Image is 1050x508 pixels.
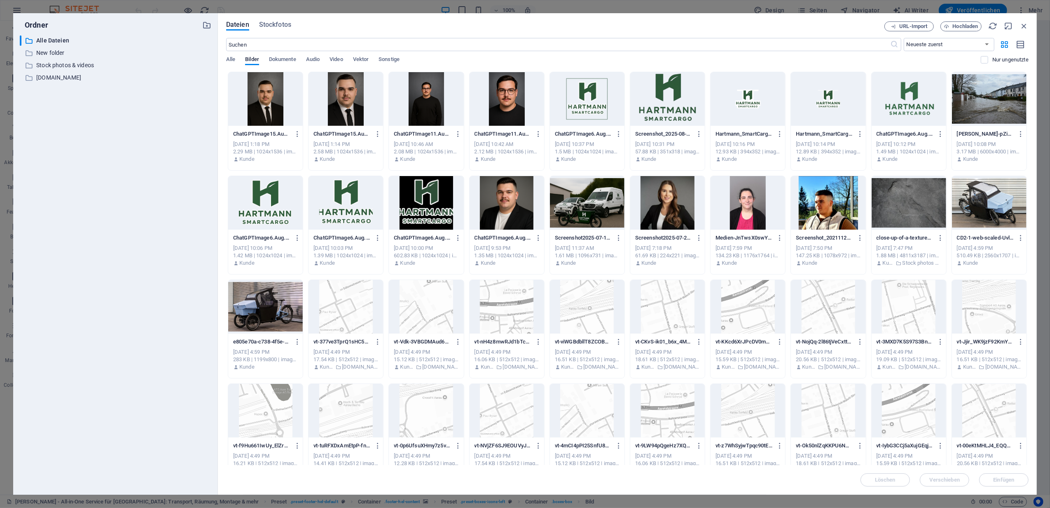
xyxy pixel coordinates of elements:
[475,130,532,138] p: ChatGPTImage11.Aug.202510_42_20-CYrNbmWjtlZZb2fJGvr5RA.png
[475,452,539,460] div: [DATE] 4:49 PM
[716,356,780,363] div: 15.59 KB | 512x512 | image/webp
[877,252,941,259] div: 1.88 MB | 4811x3187 | image/jpeg
[957,348,1022,356] div: [DATE] 4:49 PM
[635,348,700,356] div: [DATE] 4:49 PM
[313,356,378,363] div: 17.54 KB | 512x512 | image/webp
[379,54,400,66] span: Sonstige
[36,48,196,58] p: New folder
[1020,21,1029,31] i: Schließen
[233,245,298,252] div: [DATE] 10:06 PM
[269,54,296,66] span: Dokumente
[226,20,249,30] span: Dateien
[555,234,612,242] p: Screenshot2025-07-12094023-mcxGl-TYm2xeh9_jfBFuTXawhu0g.png
[306,54,320,66] span: Audio
[635,141,700,148] div: [DATE] 10:31 PM
[475,234,532,242] p: ChatGPTImage6.Aug.202521_53_31-K8xjjEgMWDldj73Q3pmFvw.png
[884,21,934,31] button: URL-Import
[635,130,692,138] p: Screenshot_2025-08-06_223106-removebg-preview1-R1hT2gu-1ti-SloRqdxO8Q.png
[555,252,620,259] div: 1.61 MB | 1096x731 | image/png
[394,460,458,467] div: 12.28 KB | 512x512 | image/webp
[641,363,655,371] p: Kunde
[394,252,458,259] div: 602.83 KB | 1024x1024 | image/png
[796,452,861,460] div: [DATE] 4:49 PM
[957,130,1014,138] p: chris-gallagher-pZiAMAuFzvs-unsplash-vIE-JX4mXybOtTOmJld-nw.jpg
[992,56,1029,63] p: Zeigt nur Dateien an, die nicht auf der Website verwendet werden. Dateien, die während dieser Sit...
[555,348,620,356] div: [DATE] 4:49 PM
[716,245,780,252] div: [DATE] 7:59 PM
[877,130,934,138] p: ChatGPTImage6.Aug.202522_12_34-r1ian66rBWT1XtNdH57IqQ.png
[555,363,620,371] div: Von: Kunde | Ordner: www.transport-ag-aarau.ch
[475,348,539,356] div: [DATE] 4:49 PM
[313,148,378,155] div: 2.58 MB | 1024x1536 | image/png
[802,259,818,267] p: Kunde
[555,148,620,155] div: 1.5 MB | 1024x1024 | image/png
[555,245,620,252] div: [DATE] 11:37 AM
[475,245,539,252] div: [DATE] 9:53 PM
[877,245,941,252] div: [DATE] 7:47 PM
[555,442,612,449] p: vt-4mCI4pPI25SnfU8Ypy8FrQ
[716,148,780,155] div: 12.93 KB | 394x352 | image/png
[394,141,458,148] div: [DATE] 10:46 AM
[320,259,335,267] p: Kunde
[1004,21,1013,31] i: Minimieren
[342,363,378,371] p: [DOMAIN_NAME]
[635,252,700,259] div: 61.69 KB | 224x221 | image/png
[20,48,211,58] div: New folder
[313,141,378,148] div: [DATE] 1:14 PM
[985,363,1022,371] p: [DOMAIN_NAME]
[475,442,532,449] p: vt-NVjZF6SJ9EOUVyJSN9NckA
[233,141,298,148] div: [DATE] 1:18 PM
[957,338,1014,346] p: vt-Jjir_WK9jzF92KmYgLkSmw
[963,259,978,267] p: Kunde
[883,259,894,267] p: Kunde
[957,356,1022,363] div: 16.51 KB | 512x512 | image/webp
[802,363,816,371] p: Kunde
[877,348,941,356] div: [DATE] 4:49 PM
[722,363,735,371] p: Kunde
[313,234,371,242] p: ChatGPTImage6.Aug.202522_03_01-hkjTPj_xZcScC75IgoAA1g.png
[475,252,539,259] div: 1.35 MB | 1024x1024 | image/png
[716,141,780,148] div: [DATE] 10:16 PM
[802,155,818,163] p: Kunde
[20,20,48,31] p: Ordner
[796,148,861,155] div: 12.89 KB | 394x352 | image/png
[744,363,780,371] p: [DOMAIN_NAME]
[481,259,496,267] p: Kunde
[313,130,371,138] p: ChatGPTImage15.Aug.202513_06_52-XRLmDN-jIqfNob4wfwxYww.png
[796,348,861,356] div: [DATE] 4:49 PM
[394,442,451,449] p: vt-0p6UfsuXHmy7z5vWK6IPdw
[394,130,451,138] p: ChatGPTImage11.Aug.202510_45_43-Tt26hGALDDsTE4dMvlfXZw.png
[957,148,1022,155] div: 3.17 MB | 6000x4000 | image/jpeg
[555,141,620,148] div: [DATE] 10:37 PM
[226,38,891,51] input: Suchen
[20,73,211,83] div: [DOMAIN_NAME]
[905,363,941,371] p: [DOMAIN_NAME]
[957,234,1014,242] p: CD2-1-web-scaled-UvlvjIY9HpkbqCeW8hBslg.jpg
[716,252,780,259] div: 134.23 KB | 1176x1764 | image/jpeg
[36,61,196,70] p: Stock photos & videos
[313,452,378,460] div: [DATE] 4:49 PM
[635,452,700,460] div: [DATE] 4:49 PM
[824,363,861,371] p: [DOMAIN_NAME]
[475,141,539,148] div: [DATE] 10:42 AM
[957,363,1022,371] div: Von: Kunde | Ordner: www.transport-ag-aarau.ch
[239,155,255,163] p: Kunde
[400,155,416,163] p: Kunde
[394,148,458,155] div: 2.08 MB | 1024x1536 | image/png
[957,442,1014,449] p: vt-00eKtMHLJ4_EQQNphTxHdQ
[796,460,861,467] div: 18.61 KB | 512x512 | image/webp
[20,35,21,46] div: ​
[239,259,255,267] p: Kunde
[475,338,532,346] p: vt-nH4z8mwRJd1bTcYZda53hg
[555,356,620,363] div: 16.51 KB | 512x512 | image/webp
[722,259,737,267] p: Kunde
[641,155,657,163] p: Kunde
[877,356,941,363] div: 19.09 KB | 512x512 | image/webp
[722,155,737,163] p: Kunde
[877,338,934,346] p: vt-3MXD7K5S97S3BnEUp7ZE3Q
[313,245,378,252] div: [DATE] 10:03 PM
[20,60,211,71] div: Stock photos & videos
[957,141,1022,148] div: [DATE] 10:08 PM
[561,363,575,371] p: Kunde
[233,338,290,346] p: e805e70a-c738-4f5e-a163-287c2e691623-SvlT5oY0M0fPqWzh3ZzGGg.jpg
